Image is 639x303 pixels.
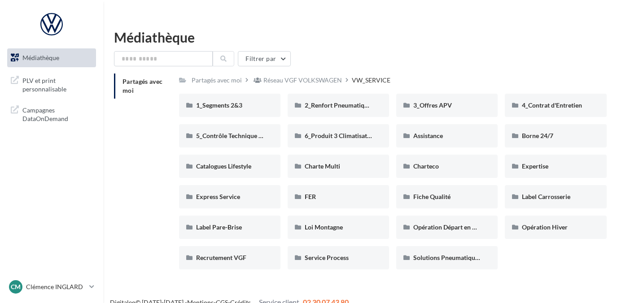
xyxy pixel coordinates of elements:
[196,193,240,200] span: Express Service
[413,162,439,170] span: Charteco
[305,223,343,231] span: Loi Montagne
[196,101,242,109] span: 1_Segments 2&3
[238,51,291,66] button: Filtrer par
[352,76,390,85] div: VW_SERVICE
[5,100,98,127] a: Campagnes DataOnDemand
[22,74,92,94] span: PLV et print personnalisable
[196,254,246,261] span: Recrutement VGF
[413,254,481,261] span: Solutions Pneumatiques
[413,223,498,231] span: Opération Départ en Vacances
[305,132,376,139] span: 6_Produit 3 Climatisation
[5,71,98,97] a: PLV et print personnalisable
[114,30,628,44] div: Médiathèque
[305,254,349,261] span: Service Process
[196,162,251,170] span: Catalogues Lifestyle
[413,101,452,109] span: 3_Offres APV
[522,132,553,139] span: Borne 24/7
[22,104,92,123] span: Campagnes DataOnDemand
[522,223,568,231] span: Opération Hiver
[522,101,582,109] span: 4_Contrat d'Entretien
[522,162,548,170] span: Expertise
[11,282,21,291] span: Cm
[192,76,242,85] div: Partagés avec moi
[22,54,59,61] span: Médiathèque
[305,193,316,200] span: FER
[196,132,275,139] span: 5_Contrôle Technique offert
[522,193,570,200] span: Label Carrosserie
[263,76,342,85] div: Réseau VGF VOLKSWAGEN
[305,162,340,170] span: Charte Multi
[196,223,242,231] span: Label Pare-Brise
[608,273,630,294] iframe: Intercom live chat
[305,101,374,109] span: 2_Renfort Pneumatiques
[413,132,443,139] span: Assistance
[26,282,86,291] p: Clémence INGLARD
[7,278,96,295] a: Cm Clémence INGLARD
[5,48,98,67] a: Médiathèque
[123,78,163,94] span: Partagés avec moi
[413,193,451,200] span: Fiche Qualité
